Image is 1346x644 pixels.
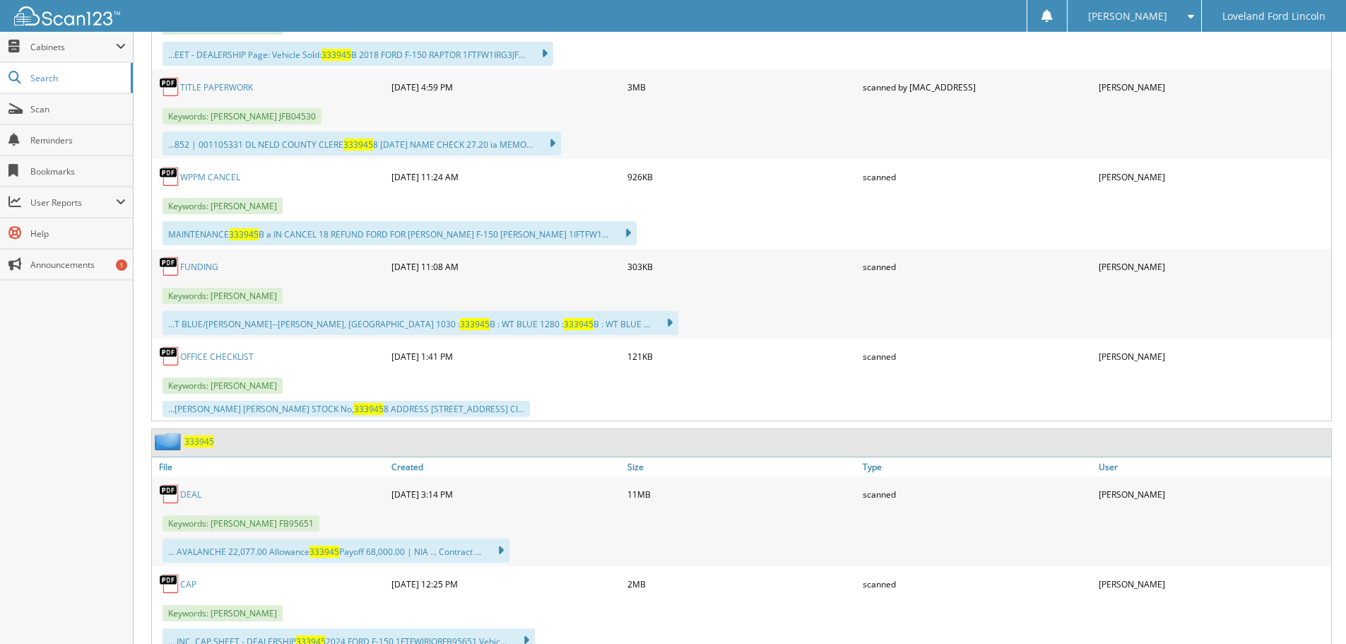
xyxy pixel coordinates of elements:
span: 333945 [460,318,490,330]
div: 2MB [624,570,860,598]
span: Announcements [30,259,126,271]
div: scanned [859,570,1095,598]
span: Loveland Ford Lincoln [1222,12,1326,21]
img: scan123-logo-white.svg [14,6,120,25]
a: DEAL [180,488,201,500]
div: [PERSON_NAME] [1095,252,1331,281]
a: CAP [180,578,196,590]
div: ...T BLUE/[PERSON_NAME]--[PERSON_NAME], [GEOGRAPHIC_DATA] 1030 : B : WT BLUE 1280 : B : WT BLUE ... [163,311,678,335]
a: FUNDING [180,261,218,273]
div: 926KB [624,163,860,191]
span: 333945 [321,49,351,61]
span: Scan [30,103,126,115]
div: [PERSON_NAME] [1095,480,1331,508]
span: Keywords: [PERSON_NAME] [163,377,283,394]
a: OFFICE CHECKLIST [180,351,254,363]
span: Keywords: [PERSON_NAME] [163,198,283,214]
div: scanned [859,163,1095,191]
div: scanned [859,480,1095,508]
a: Type [859,457,1095,476]
span: User Reports [30,197,116,209]
span: Reminders [30,134,126,146]
div: [PERSON_NAME] [1095,163,1331,191]
img: folder2.png [155,433,184,450]
div: 1 [116,259,127,271]
div: [PERSON_NAME] [1095,570,1331,598]
div: 11MB [624,480,860,508]
div: [DATE] 1:41 PM [388,342,624,370]
a: Created [388,457,624,476]
span: 333945 [229,228,259,240]
div: [PERSON_NAME] [1095,73,1331,101]
a: File [152,457,388,476]
div: 3MB [624,73,860,101]
div: MAINTENANCE B a IN CANCEL 18 REFUND FORD FOR [PERSON_NAME] F-150 [PERSON_NAME] 1IFTFW1... [163,221,637,245]
div: scanned [859,252,1095,281]
a: Size [624,457,860,476]
img: PDF.png [159,484,180,505]
img: PDF.png [159,346,180,367]
div: ...[PERSON_NAME] [PERSON_NAME] STOCK No, 8 ADDRESS [STREET_ADDRESS] CI... [163,401,530,417]
div: [DATE] 12:25 PM [388,570,624,598]
span: 333945 [564,318,594,330]
a: TITLE PAPERWORK [180,81,253,93]
div: ...852 | 001105331 DL NELD COUNTY CLERE 8 [DATE] NAME CHECK 27.20 ia MEMO... [163,131,561,156]
a: User [1095,457,1331,476]
img: PDF.png [159,76,180,98]
span: Keywords: [PERSON_NAME] FB95651 [163,515,319,532]
span: 333945 [343,139,373,151]
span: Keywords: [PERSON_NAME] [163,605,283,621]
a: WPPM CANCEL [180,171,240,183]
span: [PERSON_NAME] [1088,12,1167,21]
img: PDF.png [159,166,180,187]
div: ... AVALANCHE 22,077.00 Allowance Payoff 68,000.00 | NIA ... Contract ... [163,539,509,563]
span: Search [30,72,124,84]
span: 333945 [354,403,384,415]
div: [DATE] 3:14 PM [388,480,624,508]
img: PDF.png [159,573,180,595]
div: 303KB [624,252,860,281]
div: scanned by [MAC_ADDRESS] [859,73,1095,101]
div: scanned [859,342,1095,370]
div: [PERSON_NAME] [1095,342,1331,370]
div: [DATE] 4:59 PM [388,73,624,101]
span: Bookmarks [30,165,126,177]
a: 333945 [184,435,214,447]
span: 333945 [309,546,339,558]
span: Keywords: [PERSON_NAME] [163,288,283,304]
span: Help [30,228,126,240]
span: Cabinets [30,41,116,53]
div: [DATE] 11:24 AM [388,163,624,191]
div: ...EET - DEALERSHIP Page: Vehicle Sold: B 2018 FORD F-150 RAPTOR 1FTFW1IRG3JF... [163,42,553,66]
span: Keywords: [PERSON_NAME] JFB04530 [163,108,321,124]
div: [DATE] 11:08 AM [388,252,624,281]
div: 121KB [624,342,860,370]
img: PDF.png [159,256,180,277]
